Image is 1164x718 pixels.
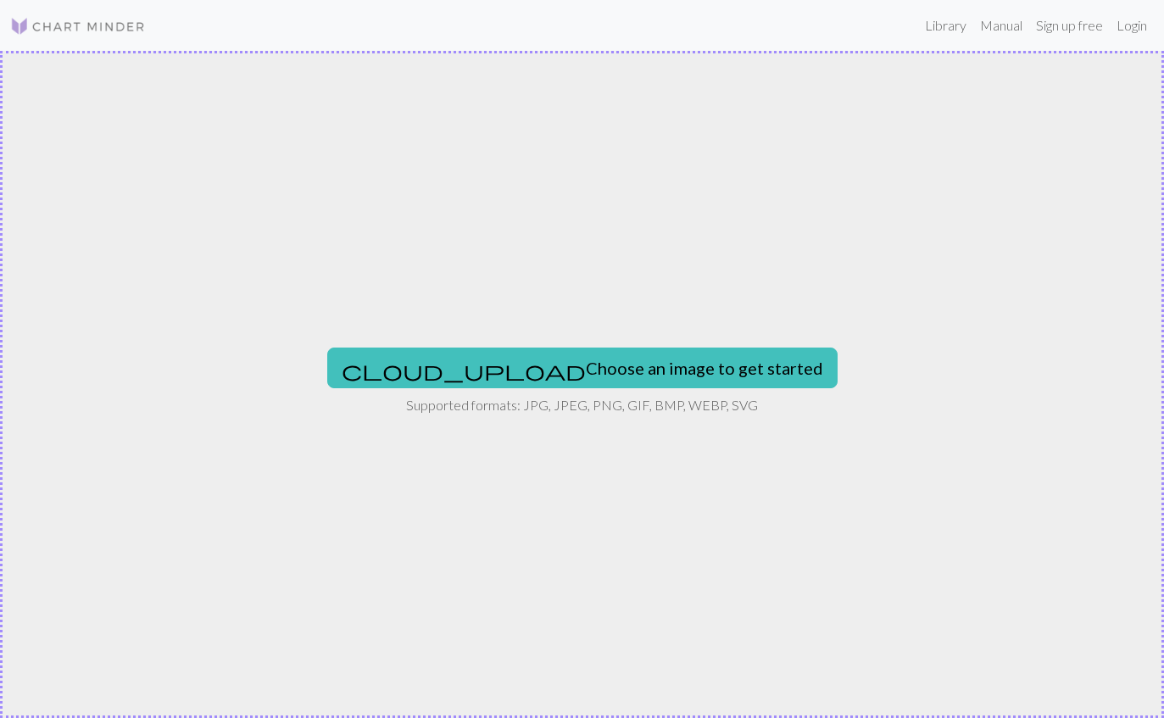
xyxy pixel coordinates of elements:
[973,8,1029,42] a: Manual
[406,395,758,415] p: Supported formats: JPG, JPEG, PNG, GIF, BMP, WEBP, SVG
[342,359,586,382] span: cloud_upload
[1110,8,1154,42] a: Login
[1029,8,1110,42] a: Sign up free
[10,16,146,36] img: Logo
[918,8,973,42] a: Library
[327,348,838,388] button: Choose an image to get started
